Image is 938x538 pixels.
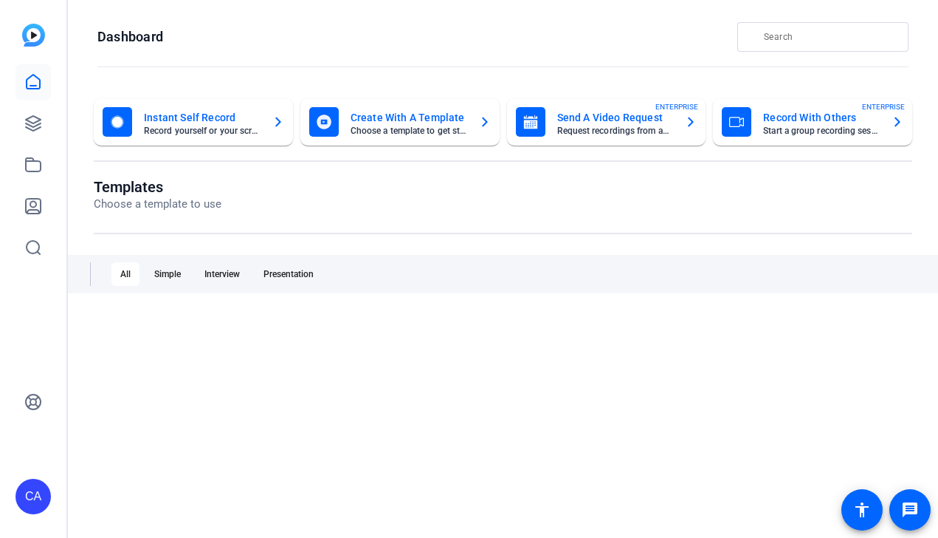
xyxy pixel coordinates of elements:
[507,98,706,146] button: Send A Video RequestRequest recordings from anyone, anywhereENTERPRISE
[94,178,221,196] h1: Templates
[764,28,897,46] input: Search
[557,109,674,126] mat-card-title: Send A Video Request
[144,126,261,135] mat-card-subtitle: Record yourself or your screen
[94,196,221,213] p: Choose a template to use
[97,28,163,46] h1: Dashboard
[901,501,919,519] mat-icon: message
[351,126,467,135] mat-card-subtitle: Choose a template to get started
[763,126,880,135] mat-card-subtitle: Start a group recording session
[351,109,467,126] mat-card-title: Create With A Template
[655,101,698,112] span: ENTERPRISE
[557,126,674,135] mat-card-subtitle: Request recordings from anyone, anywhere
[15,479,51,514] div: CA
[713,98,912,146] button: Record With OthersStart a group recording sessionENTERPRISE
[763,109,880,126] mat-card-title: Record With Others
[145,262,190,286] div: Simple
[111,262,139,286] div: All
[22,24,45,47] img: blue-gradient.svg
[300,98,500,146] button: Create With A TemplateChoose a template to get started
[255,262,323,286] div: Presentation
[196,262,249,286] div: Interview
[144,109,261,126] mat-card-title: Instant Self Record
[94,98,293,146] button: Instant Self RecordRecord yourself or your screen
[853,501,871,519] mat-icon: accessibility
[862,101,905,112] span: ENTERPRISE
